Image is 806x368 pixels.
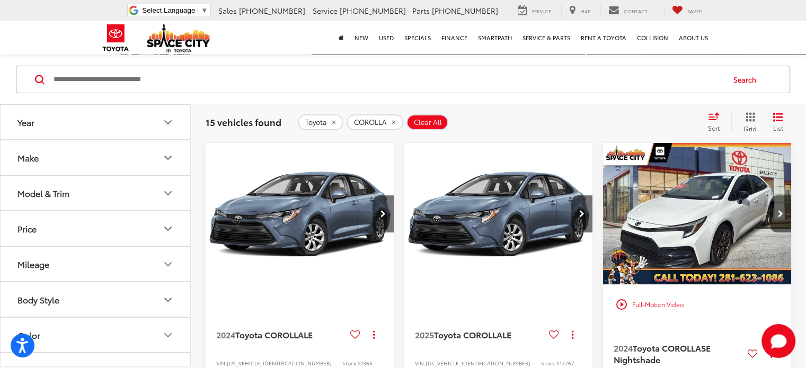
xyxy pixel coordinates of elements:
[614,342,743,366] a: 2024Toyota COROLLASE Nightshade
[600,5,656,16] a: Contact
[365,326,383,344] button: Actions
[205,143,395,284] a: 2024 Toyota COROLLA LE FWD2024 Toyota COROLLA LE FWD2024 Toyota COROLLA LE FWD2024 Toyota COROLLA...
[162,222,174,235] div: Price
[17,152,39,163] div: Make
[415,329,545,340] a: 2025Toyota COROLLALE
[406,114,448,130] button: Clear All
[426,359,530,367] span: [US_VEHICLE_IDENTIFICATION_NUMBER]
[432,5,498,16] span: [PHONE_NUMBER]
[1,105,191,139] button: YearYear
[142,6,208,14] a: Select Language​
[687,7,703,14] span: Saved
[216,329,346,340] a: 2024Toyota COROLLALE
[373,195,394,232] button: Next image
[162,187,174,200] div: Model & Trim
[773,123,783,132] span: List
[674,21,713,55] a: About Us
[580,7,590,14] span: Map
[17,330,40,340] div: Color
[162,116,174,129] div: Year
[235,328,304,340] span: Toyota COROLLA
[1,282,191,317] button: Body StyleBody Style
[404,143,594,285] img: 2025 Toyota COROLLA LE FWD
[541,359,556,367] span: Stock:
[731,112,765,133] button: Grid View
[404,143,594,284] a: 2025 Toyota COROLLA LE FWD2025 Toyota COROLLA LE FWD2025 Toyota COROLLA LE FWD2025 Toyota COROLLA...
[17,223,37,234] div: Price
[17,117,34,127] div: Year
[614,342,633,354] span: 2024
[354,118,387,127] span: COROLLA
[304,328,313,340] span: LE
[404,143,594,284] div: 2025 Toyota COROLLA LE 0
[227,359,332,367] span: [US_VEHICLE_IDENTIFICATION_NUMBER]
[614,342,711,365] span: SE Nightshade
[162,151,174,164] div: Make
[415,328,434,340] span: 2025
[603,143,792,284] a: 2024 Toyota COROLLA NIGHTSHADE FWD2024 Toyota COROLLA NIGHTSHADE FWD2024 Toyota COROLLA NIGHTSHAD...
[743,124,757,133] span: Grid
[162,329,174,342] div: Color
[561,5,598,16] a: Map
[633,342,701,354] span: Toyota COROLLA
[761,324,795,358] button: Toggle Chat Window
[412,5,430,16] span: Parts
[765,112,791,133] button: List View
[374,21,399,55] a: Used
[162,293,174,306] div: Body Style
[305,118,327,127] span: Toyota
[1,318,191,352] button: ColorColor
[17,294,59,304] div: Body Style
[313,5,338,16] span: Service
[761,324,795,358] svg: Start Chat
[517,21,575,55] a: Service & Parts
[703,112,731,133] button: Select sort value
[1,140,191,175] button: MakeMake
[358,359,373,367] span: S1365
[147,23,210,52] img: Space City Toyota
[572,330,573,339] span: dropdown dots
[239,5,305,16] span: [PHONE_NUMBER]
[510,5,559,16] a: Service
[205,143,395,285] img: 2024 Toyota COROLLA LE FWD
[216,328,235,340] span: 2024
[603,143,792,285] img: 2024 Toyota COROLLA NIGHTSHADE FWD
[770,195,791,232] button: Next image
[632,21,674,55] a: Collision
[349,21,374,55] a: New
[436,21,473,55] a: Finance
[333,21,349,55] a: Home
[502,328,511,340] span: LE
[1,247,191,281] button: MileageMileage
[571,195,592,232] button: Next image
[473,21,517,55] a: SmartPath
[52,67,723,92] input: Search by Make, Model, or Keyword
[414,118,442,127] span: Clear All
[298,114,343,130] button: remove Toyota
[708,123,720,132] span: Sort
[575,21,632,55] a: Rent a Toyota
[556,359,574,367] span: S13767
[206,115,281,128] span: 15 vehicles found
[603,143,792,284] div: 2024 Toyota COROLLA SE Nightshade 0
[373,330,375,339] span: dropdown dots
[434,328,502,340] span: Toyota COROLLA
[415,359,426,367] span: VIN:
[201,6,208,14] span: ▼
[532,7,551,14] span: Service
[1,211,191,246] button: PricePrice
[1,176,191,210] button: Model & TrimModel & Trim
[723,66,772,93] button: Search
[205,143,395,284] div: 2024 Toyota COROLLA LE 0
[96,21,136,55] img: Toyota
[216,359,227,367] span: VIN:
[162,258,174,271] div: Mileage
[399,21,436,55] a: Specials
[142,6,195,14] span: Select Language
[17,259,49,269] div: Mileage
[664,5,711,16] a: My Saved Vehicles
[624,7,648,14] span: Contact
[340,5,406,16] span: [PHONE_NUMBER]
